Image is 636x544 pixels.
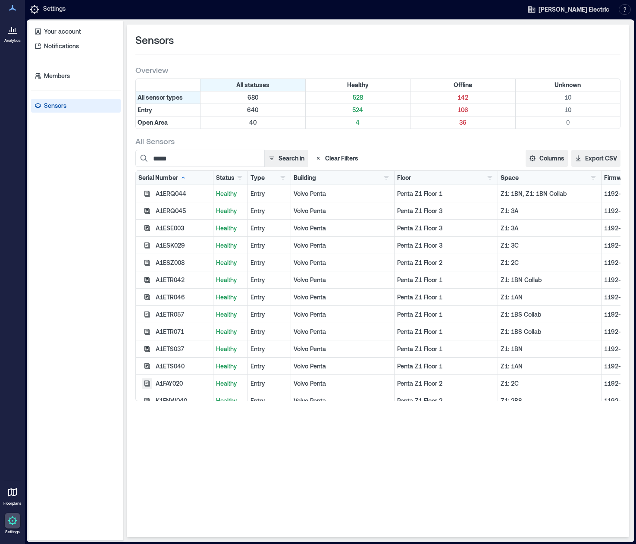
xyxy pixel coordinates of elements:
[251,207,288,215] div: Entry
[156,258,210,267] div: A1ESZ008
[397,276,495,284] p: Penta Z1 Floor 1
[501,241,598,250] p: Z1: 3C
[397,207,495,215] p: Penta Z1 Floor 3
[251,327,288,336] div: Entry
[216,258,245,267] p: Healthy
[397,362,495,371] p: Penta Z1 Floor 1
[294,396,392,405] p: Volvo Penta
[156,362,210,371] div: A1ETS040
[501,276,598,284] p: Z1: 1BN Collab
[397,258,495,267] p: Penta Z1 Floor 2
[201,79,306,91] div: All statuses
[43,4,66,15] p: Settings
[251,224,288,233] div: Entry
[136,104,201,116] div: Filter by Type: Entry
[156,327,210,336] div: A1ETR071
[294,276,392,284] p: Volvo Penta
[4,38,21,43] p: Analytics
[517,118,619,127] p: 0
[294,310,392,319] p: Volvo Penta
[216,362,245,371] p: Healthy
[2,19,23,46] a: Analytics
[156,224,210,233] div: A1ESE003
[412,106,514,114] p: 106
[251,241,288,250] div: Entry
[251,189,288,198] div: Entry
[306,116,411,129] div: Filter by Type: Open Area & Status: Healthy
[251,173,265,182] div: Type
[251,258,288,267] div: Entry
[216,173,235,182] div: Status
[294,207,392,215] p: Volvo Penta
[571,150,620,167] button: Export CSV
[216,224,245,233] p: Healthy
[516,104,620,116] div: Filter by Type: Entry & Status: Unknown
[44,42,79,50] p: Notifications
[44,72,70,80] p: Members
[306,104,411,116] div: Filter by Type: Entry & Status: Healthy
[156,241,210,250] div: A1ESK029
[216,241,245,250] p: Healthy
[202,93,304,102] p: 680
[202,106,304,114] p: 640
[501,293,598,302] p: Z1: 1AN
[397,173,411,182] div: Floor
[526,150,568,167] button: Columns
[525,3,612,16] button: [PERSON_NAME] Electric
[135,65,168,75] span: Overview
[397,345,495,353] p: Penta Z1 Floor 1
[251,396,288,405] div: Entry
[5,529,20,535] p: Settings
[251,276,288,284] div: Entry
[412,93,514,102] p: 142
[3,501,22,506] p: Floorplans
[251,379,288,388] div: Entry
[294,189,392,198] p: Volvo Penta
[412,118,514,127] p: 36
[501,362,598,371] p: Z1: 1AN
[44,27,81,36] p: Your account
[216,327,245,336] p: Healthy
[294,327,392,336] p: Volvo Penta
[294,241,392,250] p: Volvo Penta
[501,327,598,336] p: Z1: 1BS Collab
[251,310,288,319] div: Entry
[294,362,392,371] p: Volvo Penta
[501,379,598,388] p: Z1: 2C
[604,173,630,182] div: Firmware
[251,345,288,353] div: Entry
[136,116,201,129] div: Filter by Type: Open Area
[501,396,598,405] p: Z1: 2BS
[501,224,598,233] p: Z1: 3A
[294,224,392,233] p: Volvo Penta
[216,310,245,319] p: Healthy
[516,79,620,91] div: Filter by Status: Unknown
[501,258,598,267] p: Z1: 2C
[1,482,24,509] a: Floorplans
[135,33,174,47] span: Sensors
[264,150,308,167] button: Search in
[216,396,245,405] p: Healthy
[156,396,210,405] div: K1FNW040
[31,99,121,113] a: Sensors
[294,173,316,182] div: Building
[517,106,619,114] p: 10
[156,293,210,302] div: A1ETR046
[136,91,201,104] div: All sensor types
[311,150,362,167] button: Clear Filters
[539,5,609,14] span: [PERSON_NAME] Electric
[31,69,121,83] a: Members
[138,173,187,182] div: Serial Number
[294,293,392,302] p: Volvo Penta
[156,189,210,198] div: A1ERQ044
[294,345,392,353] p: Volvo Penta
[501,310,598,319] p: Z1: 1BS Collab
[31,25,121,38] a: Your account
[306,79,411,91] div: Filter by Status: Healthy
[307,106,409,114] p: 524
[156,207,210,215] div: A1ERQ045
[156,345,210,353] div: A1ETS037
[135,136,175,146] span: All Sensors
[501,345,598,353] p: Z1: 1BN
[397,241,495,250] p: Penta Z1 Floor 3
